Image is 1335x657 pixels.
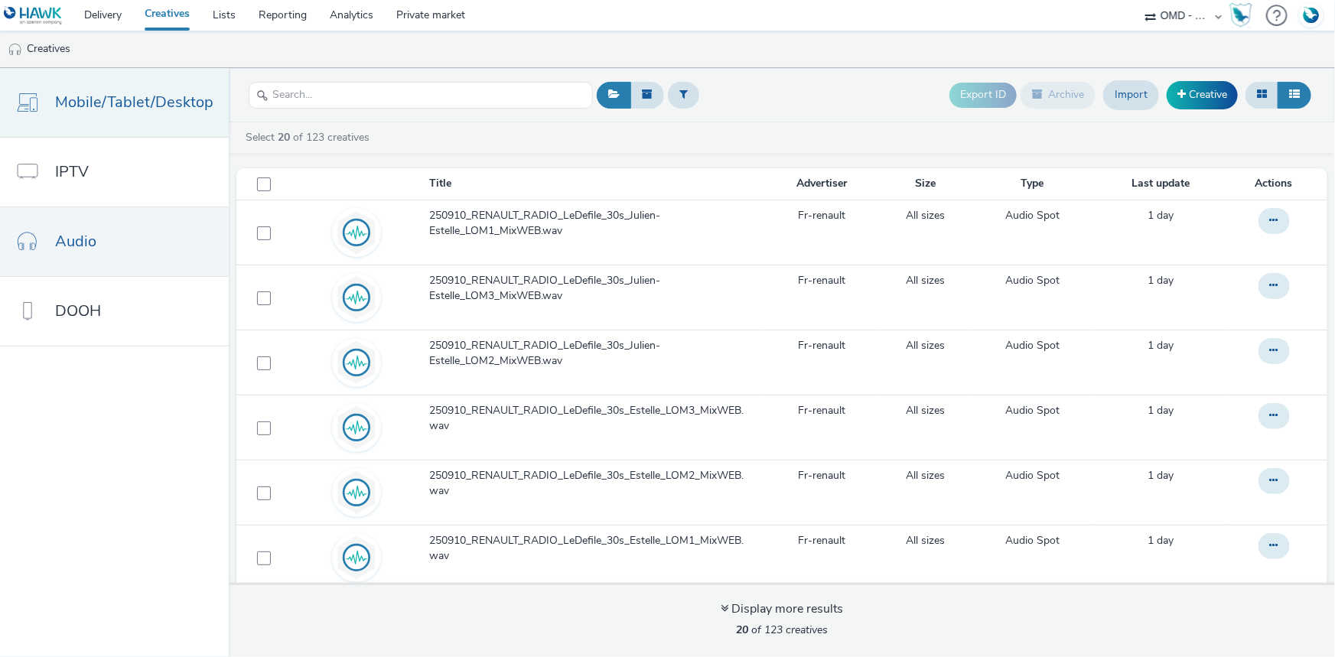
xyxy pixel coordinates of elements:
[1148,338,1174,353] span: 1 day
[429,403,763,442] a: 250910_RENAULT_RADIO_LeDefile_30s_Estelle_LOM3_MixWEB.wav
[244,130,376,145] a: Select of 123 creatives
[1148,533,1174,548] span: 1 day
[799,208,846,223] a: Fr-renault
[906,403,945,418] a: All sizes
[429,338,763,377] a: 250910_RENAULT_RADIO_LeDefile_30s_Julien-Estelle_LOM2_MixWEB.wav
[799,273,846,288] a: Fr-renault
[949,83,1017,107] button: Export ID
[906,208,945,223] a: All sizes
[1278,82,1311,108] button: Table
[1005,273,1060,288] a: Audio Spot
[1167,81,1238,109] a: Creative
[906,468,945,483] a: All sizes
[1148,273,1174,288] a: 15 September 2025, 10:17
[4,6,63,25] img: undefined Logo
[1226,168,1327,200] th: Actions
[429,273,763,312] a: 250910_RENAULT_RADIO_LeDefile_30s_Julien-Estelle_LOM3_MixWEB.wav
[764,168,880,200] th: Advertiser
[55,161,89,183] span: IPTV
[334,535,379,580] img: audio.svg
[1148,273,1174,288] span: 1 day
[429,533,757,564] span: 250910_RENAULT_RADIO_LeDefile_30s_Estelle_LOM1_MixWEB.wav
[906,533,945,548] a: All sizes
[971,168,1095,200] th: Type
[429,338,757,369] span: 250910_RENAULT_RADIO_LeDefile_30s_Julien-Estelle_LOM2_MixWEB.wav
[1148,403,1174,418] a: 15 September 2025, 10:16
[736,623,828,637] span: of 123 creatives
[799,533,846,548] a: Fr-renault
[428,168,764,200] th: Title
[880,168,971,200] th: Size
[1005,403,1060,418] a: Audio Spot
[1095,168,1227,200] th: Last update
[799,403,846,418] a: Fr-renault
[429,208,763,247] a: 250910_RENAULT_RADIO_LeDefile_30s_Julien-Estelle_LOM1_MixWEB.wav
[1103,80,1159,109] a: Import
[1005,533,1060,548] a: Audio Spot
[334,405,379,450] img: audio.svg
[1005,468,1060,483] a: Audio Spot
[429,208,757,239] span: 250910_RENAULT_RADIO_LeDefile_30s_Julien-Estelle_LOM1_MixWEB.wav
[1148,338,1174,353] a: 15 September 2025, 10:17
[1300,4,1323,27] img: Account FR
[429,403,757,434] span: 250910_RENAULT_RADIO_LeDefile_30s_Estelle_LOM3_MixWEB.wav
[429,468,763,507] a: 250910_RENAULT_RADIO_LeDefile_30s_Estelle_LOM2_MixWEB.wav
[334,210,379,255] img: audio.svg
[334,340,379,385] img: audio.svg
[1148,208,1174,223] a: 15 September 2025, 10:17
[1148,533,1174,548] a: 15 September 2025, 10:16
[1148,403,1174,418] span: 1 day
[1148,468,1174,483] a: 15 September 2025, 10:16
[8,42,23,57] img: audio
[55,300,101,322] span: DOOH
[1148,468,1174,483] span: 1 day
[249,82,593,109] input: Search...
[799,468,846,483] a: Fr-renault
[429,273,757,304] span: 250910_RENAULT_RADIO_LeDefile_30s_Julien-Estelle_LOM3_MixWEB.wav
[334,470,379,515] img: audio.svg
[1148,208,1174,223] span: 1 day
[906,338,945,353] a: All sizes
[721,600,843,618] div: Display more results
[429,468,757,499] span: 250910_RENAULT_RADIO_LeDefile_30s_Estelle_LOM2_MixWEB.wav
[278,130,290,145] strong: 20
[906,273,945,288] a: All sizes
[736,623,748,637] strong: 20
[1005,338,1060,353] a: Audio Spot
[1005,208,1060,223] a: Audio Spot
[799,338,846,353] a: Fr-renault
[334,275,379,320] img: audio.svg
[1245,82,1278,108] button: Grid
[1229,3,1258,28] a: Hawk Academy
[55,91,213,113] span: Mobile/Tablet/Desktop
[1229,3,1252,28] img: Hawk Academy
[1021,82,1096,108] button: Archive
[429,533,763,572] a: 250910_RENAULT_RADIO_LeDefile_30s_Estelle_LOM1_MixWEB.wav
[55,230,96,252] span: Audio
